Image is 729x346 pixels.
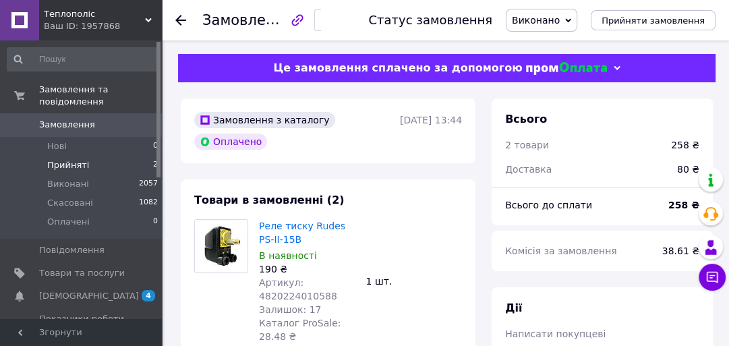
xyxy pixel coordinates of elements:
span: 2 [153,159,158,171]
div: Повернутися назад [175,13,186,27]
span: Прийняти замовлення [602,16,705,26]
span: 0 [153,216,158,228]
span: 2 товари [505,140,549,150]
span: Скасовані [47,197,93,209]
div: 258 ₴ [671,138,699,152]
button: Чат з покупцем [699,264,726,291]
span: Виконано [512,15,560,26]
span: 0 [153,140,158,152]
div: Статус замовлення [368,13,492,27]
span: Написати покупцеві [505,328,606,339]
span: Оплачені [47,216,90,228]
button: Прийняти замовлення [591,10,716,30]
span: Доставка [505,164,552,175]
span: Повідомлення [39,244,105,256]
div: 190 ₴ [259,262,355,276]
span: Каталог ProSale: 28.48 ₴ [259,318,341,342]
span: Замовлення [39,119,95,131]
div: 80 ₴ [669,154,707,184]
input: Пошук [7,47,159,71]
div: 1 шт. [361,272,468,291]
div: Оплачено [194,134,267,150]
img: evopay logo [526,62,607,75]
div: Ваш ID: 1957868 [44,20,162,32]
div: Замовлення з каталогу [194,112,335,128]
b: 258 ₴ [668,200,699,210]
span: 1082 [139,197,158,209]
span: Прийняті [47,159,89,171]
a: Реле тиску Rudes PS-II-15B [259,221,345,245]
span: Теплополіс [44,8,145,20]
span: Дії [505,301,522,314]
span: Артикул: 4820224010588 [259,277,337,301]
span: Комісія за замовлення [505,246,617,256]
span: Це замовлення сплачено за допомогою [273,61,522,74]
span: Замовлення та повідомлення [39,84,162,108]
span: Товари в замовленні (2) [194,194,345,206]
span: Показники роботи компанії [39,313,125,337]
span: Всього до сплати [505,200,592,210]
span: 4 [142,290,155,301]
span: 38.61 ₴ [662,246,699,256]
span: [DEMOGRAPHIC_DATA] [39,290,139,302]
span: Нові [47,140,67,152]
span: Виконані [47,178,89,190]
img: Реле тиску Rudes PS-II-15B [195,220,247,272]
time: [DATE] 13:44 [400,115,462,125]
span: Замовлення [202,12,293,28]
span: Залишок: 17 [259,304,321,315]
span: 2057 [139,178,158,190]
span: Товари та послуги [39,267,125,279]
span: Всього [505,113,547,125]
span: В наявності [259,250,317,261]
